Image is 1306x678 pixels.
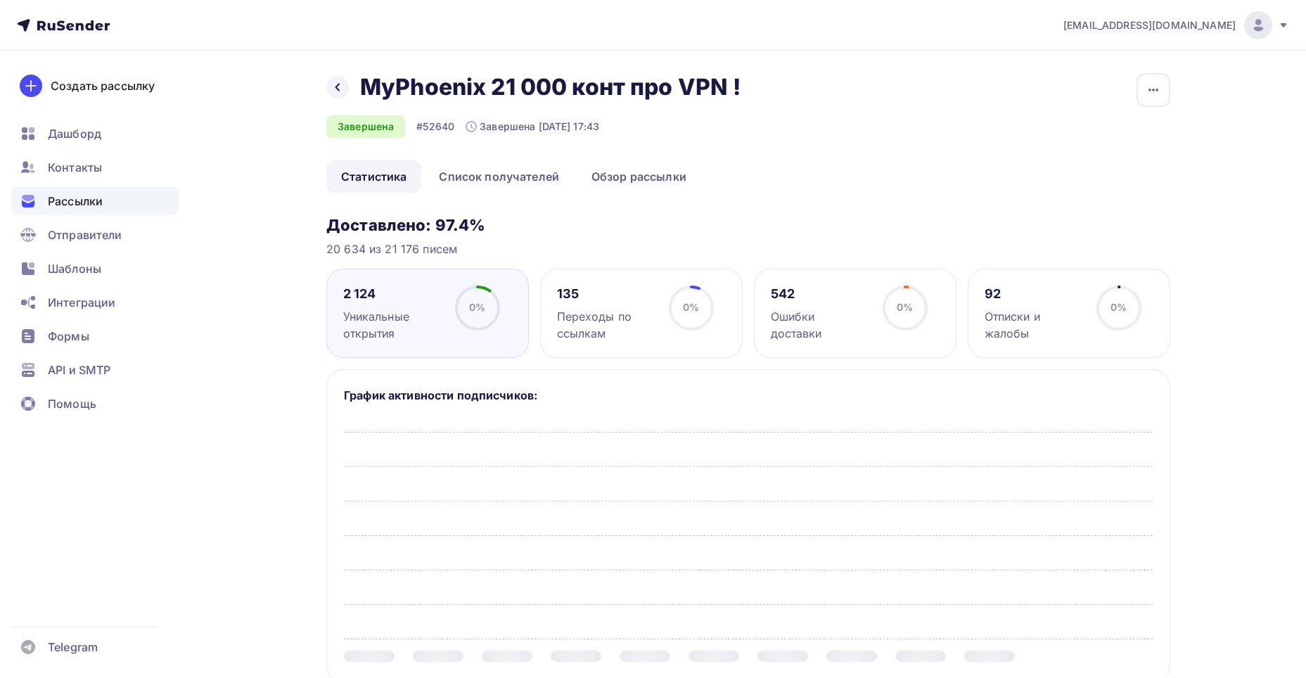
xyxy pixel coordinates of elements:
span: 0% [1110,301,1127,313]
a: Рассылки [11,187,179,215]
a: Список получателей [424,160,574,193]
div: 92 [985,286,1084,302]
span: 0% [897,301,913,313]
div: 2 124 [343,286,442,302]
span: Telegram [48,639,98,655]
div: 542 [771,286,870,302]
span: Интеграции [48,294,115,311]
h3: Доставлено: 97.4% [326,215,1170,235]
div: #52640 [416,120,454,134]
div: Переходы по ссылкам [557,308,656,342]
a: Формы [11,322,179,350]
span: Контакты [48,159,102,176]
div: Ошибки доставки [771,308,870,342]
span: Шаблоны [48,260,101,277]
a: [EMAIL_ADDRESS][DOMAIN_NAME] [1063,11,1289,39]
a: Дашборд [11,120,179,148]
span: 0% [469,301,485,313]
h5: График активности подписчиков: [344,387,1153,404]
div: 20 634 из 21 176 писем [326,241,1170,257]
div: Завершена [DATE] 17:43 [466,120,599,134]
span: API и SMTP [48,362,110,378]
div: 135 [557,286,656,302]
span: Помощь [48,395,96,412]
span: 0% [683,301,699,313]
span: Дашборд [48,125,101,142]
div: Уникальные открытия [343,308,442,342]
span: [EMAIL_ADDRESS][DOMAIN_NAME] [1063,18,1236,32]
h2: MyPhoenix 21 000 конт про VPN ! [360,73,741,101]
a: Обзор рассылки [577,160,701,193]
a: Контакты [11,153,179,181]
span: Отправители [48,226,122,243]
span: Формы [48,328,89,345]
span: Рассылки [48,193,103,210]
div: Завершена [326,115,405,138]
div: Отписки и жалобы [985,308,1084,342]
a: Шаблоны [11,255,179,283]
a: Статистика [326,160,421,193]
a: Отправители [11,221,179,249]
div: Создать рассылку [51,77,155,94]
